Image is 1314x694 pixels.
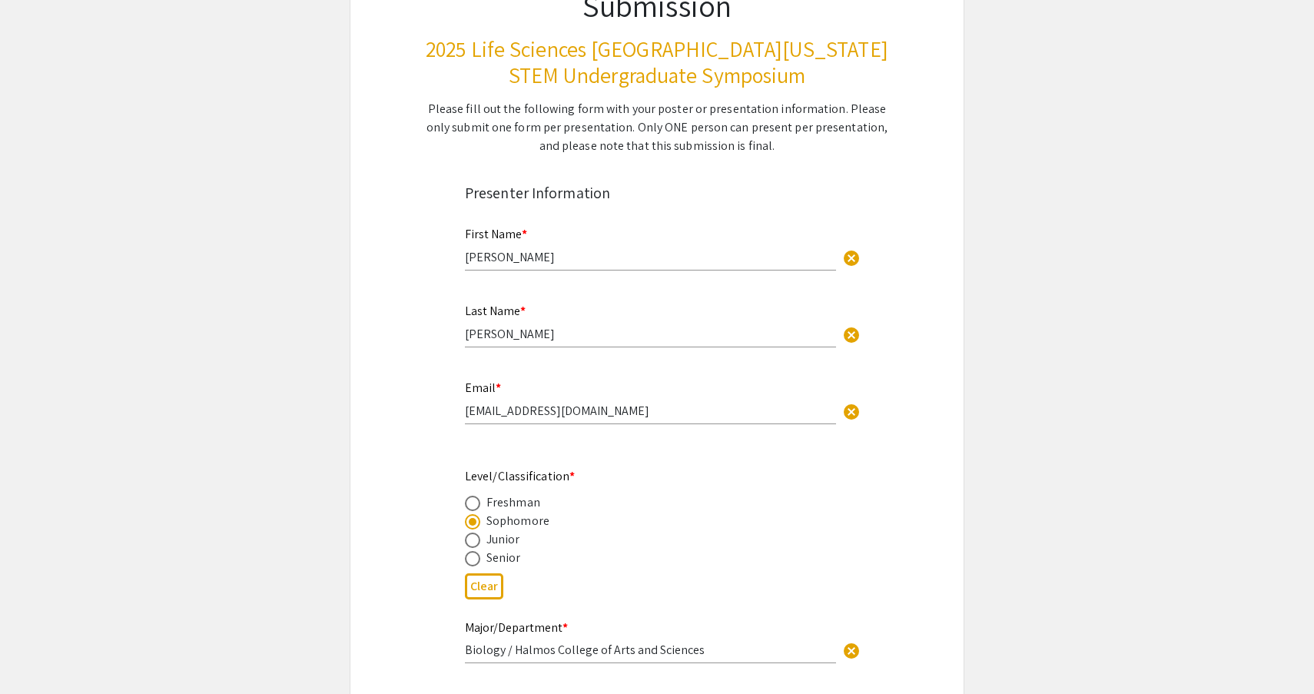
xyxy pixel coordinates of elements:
[465,249,836,265] input: Type Here
[486,512,549,530] div: Sophomore
[842,403,861,421] span: cancel
[465,642,836,658] input: Type Here
[486,549,521,567] div: Senior
[12,625,65,682] iframe: Chat
[465,226,527,242] mat-label: First Name
[465,619,568,636] mat-label: Major/Department
[465,303,526,319] mat-label: Last Name
[836,318,867,349] button: Clear
[465,573,503,599] button: Clear
[836,242,867,273] button: Clear
[842,249,861,267] span: cancel
[486,493,540,512] div: Freshman
[842,642,861,660] span: cancel
[486,530,520,549] div: Junior
[836,395,867,426] button: Clear
[465,181,849,204] div: Presenter Information
[465,326,836,342] input: Type Here
[465,468,575,484] mat-label: Level/Classification
[465,380,501,396] mat-label: Email
[836,635,867,666] button: Clear
[425,100,889,155] div: Please fill out the following form with your poster or presentation information. Please only subm...
[425,36,889,88] h3: 2025 Life Sciences [GEOGRAPHIC_DATA][US_STATE] STEM Undergraduate Symposium
[842,326,861,344] span: cancel
[465,403,836,419] input: Type Here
